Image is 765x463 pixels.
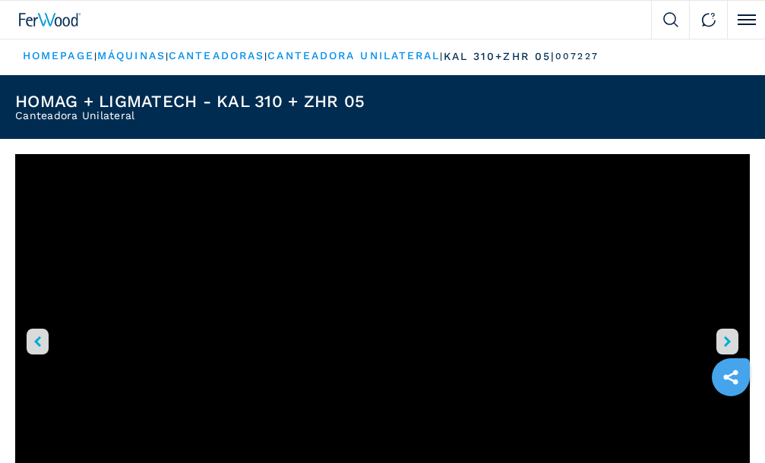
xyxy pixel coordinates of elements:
[555,50,599,63] p: 007227
[19,13,81,27] img: Ferwood
[23,49,94,61] a: HOMEPAGE
[15,110,365,121] h2: Canteadora Unilateral
[663,12,678,27] img: Search
[727,1,765,39] button: Click to toggle menu
[712,358,750,396] a: sharethis
[27,329,49,354] button: left-button
[169,49,264,61] a: canteadoras
[440,51,443,61] span: |
[267,49,440,61] a: canteadora unilateral
[700,395,754,452] iframe: Chat
[97,49,166,61] a: máquinas
[166,51,169,61] span: |
[264,51,267,61] span: |
[444,49,556,65] p: kal 310+zhr 05 |
[94,51,97,61] span: |
[701,12,716,27] img: Contact us
[15,93,365,110] h1: HOMAG + LIGMATECH - KAL 310 + ZHR 05
[716,329,738,354] button: right-button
